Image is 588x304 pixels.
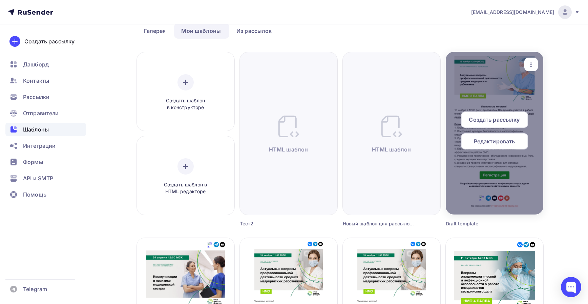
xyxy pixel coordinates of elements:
a: Контакты [5,74,86,87]
span: API и SMTP [23,174,53,182]
span: Контакты [23,77,49,85]
a: Формы [5,155,86,169]
span: Создать шаблон в конструкторе [153,97,218,111]
span: Рассылки [23,93,49,101]
a: Рассылки [5,90,86,104]
span: [EMAIL_ADDRESS][DOMAIN_NAME] [471,9,554,16]
span: Отправители [23,109,59,117]
a: Из рассылок [229,23,279,39]
a: Дашборд [5,58,86,71]
span: Создать шаблон в HTML редакторе [153,181,218,195]
span: Редактировать [474,137,515,145]
div: Тест2 [240,220,313,227]
div: Новый шаблон для рассылок [DATE] [343,220,416,227]
a: Шаблоны [5,123,86,136]
div: Draft template [446,220,519,227]
a: Галерея [137,23,173,39]
span: Telegram [23,285,47,293]
a: Мои шаблоны [174,23,228,39]
span: Дашборд [23,60,49,68]
span: Создать рассылку [469,116,520,124]
span: Формы [23,158,43,166]
span: Интеграции [23,142,56,150]
div: Создать рассылку [24,37,75,45]
a: Отправители [5,106,86,120]
span: Помощь [23,190,46,199]
a: [EMAIL_ADDRESS][DOMAIN_NAME] [471,5,580,19]
span: Шаблоны [23,125,49,134]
